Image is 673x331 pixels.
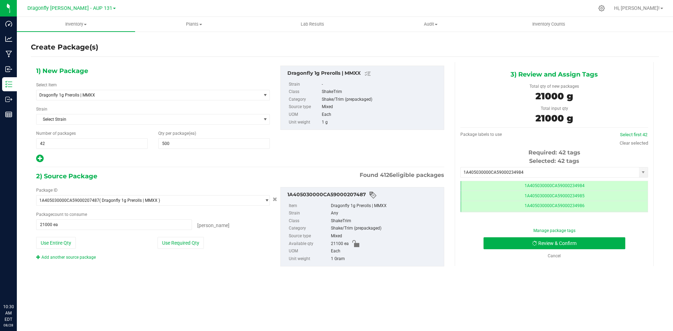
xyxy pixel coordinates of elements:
span: 1A405030000CA59000234985 [525,193,585,198]
inline-svg: Reports [5,111,12,118]
label: Class [289,217,329,225]
span: Plants [135,21,253,27]
a: Audit [372,17,490,32]
label: Category [289,96,320,104]
span: select [261,90,269,100]
button: Use Required Qty [158,237,204,249]
div: ShakeTrim [331,217,440,225]
button: Cancel button [271,194,279,205]
span: Required: 42 tags [528,149,580,156]
label: UOM [289,247,329,255]
span: count [53,212,64,217]
span: Total input qty [541,106,568,111]
label: Item [289,202,329,210]
span: Select Strain [36,114,261,124]
a: Clear selected [620,140,648,146]
p: 08/28 [3,323,14,328]
div: Mixed [331,232,440,240]
span: Hi, [PERSON_NAME]! [614,5,660,11]
input: 21000 ea [36,220,192,230]
a: Lab Results [253,17,372,32]
span: 3) Review and Assign Tags [511,69,598,80]
a: Cancel [548,253,561,258]
div: Dragonfly 1g Prerolls | MMXX [331,202,440,210]
div: Any [331,210,440,217]
a: Select first 42 [620,132,647,137]
inline-svg: Manufacturing [5,51,12,58]
span: Dragonfly [PERSON_NAME] - AUP 131 [27,5,112,11]
span: Package labels to use [460,132,502,137]
label: Available qty [289,240,329,248]
a: Plants [135,17,253,32]
input: 500 [159,139,269,148]
div: ShakeTrim [322,88,440,96]
span: select [261,114,269,124]
div: Shake/Trim (prepackaged) [322,96,440,104]
label: Class [289,88,320,96]
div: Dragonfly 1g Prerolls | MMXX [287,69,440,78]
span: Found eligible packages [360,171,444,179]
button: Review & Confirm [484,237,625,249]
span: Total qty of new packages [529,84,579,89]
a: Inventory [17,17,135,32]
div: Each [322,111,440,119]
inline-svg: Outbound [5,96,12,103]
span: select [639,167,648,177]
a: Manage package tags [533,228,575,233]
span: 21000 g [535,113,573,124]
inline-svg: Dashboard [5,20,12,27]
span: 1A405030000CA59000207487 [39,198,99,203]
span: 1A405030000CA59000234984 [525,183,585,188]
div: Shake/Trim (prepackaged) [331,225,440,232]
label: Source type [289,232,329,240]
label: Strain [289,210,329,217]
span: [PERSON_NAME] [197,223,229,228]
span: Add new output [36,158,44,163]
div: Each [331,247,440,255]
span: Selected: 42 tags [529,158,579,164]
input: Starting tag number [461,167,639,177]
p: 10:30 AM EDT [3,304,14,323]
div: 1A405030000CA59000207487 [287,191,440,199]
a: Add another source package [36,255,96,260]
label: Unit weight [289,255,329,263]
a: Inventory Counts [490,17,608,32]
button: Use Entire Qty [36,237,76,249]
span: Number of packages [36,131,76,136]
span: ( Dragonfly 1g Prerolls | MMXX ) [99,198,160,203]
div: Mixed [322,103,440,111]
label: Strain [289,81,320,88]
span: Package to consume [36,212,87,217]
span: 1) New Package [36,66,88,76]
span: 4126 [380,172,393,178]
span: 21000 g [535,91,573,102]
label: Select Item [36,82,57,88]
span: Package ID [36,188,58,193]
div: 1 g [322,119,440,126]
span: (ea) [189,131,196,136]
label: Unit weight [289,119,320,126]
label: Strain [36,106,47,112]
span: select [261,196,269,205]
iframe: Resource center unread badge [21,274,29,282]
span: Inventory Counts [523,21,575,27]
div: 1 Gram [331,255,440,263]
span: Qty per package [158,131,196,136]
span: 2) Source Package [36,171,97,181]
div: Manage settings [597,5,606,12]
inline-svg: Inventory [5,81,12,88]
span: Audit [372,21,489,27]
h4: Create Package(s) [31,42,98,52]
span: Lab Results [291,21,334,27]
input: 42 [36,139,147,148]
inline-svg: Analytics [5,35,12,42]
inline-svg: Inbound [5,66,12,73]
div: - [322,81,440,88]
iframe: Resource center [7,275,28,296]
label: Category [289,225,329,232]
span: Dragonfly 1g Prerolls | MMXX [39,93,249,98]
span: 1A405030000CA59000234986 [525,203,585,208]
label: UOM [289,111,320,119]
span: 21100 ea [331,240,349,248]
label: Source type [289,103,320,111]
